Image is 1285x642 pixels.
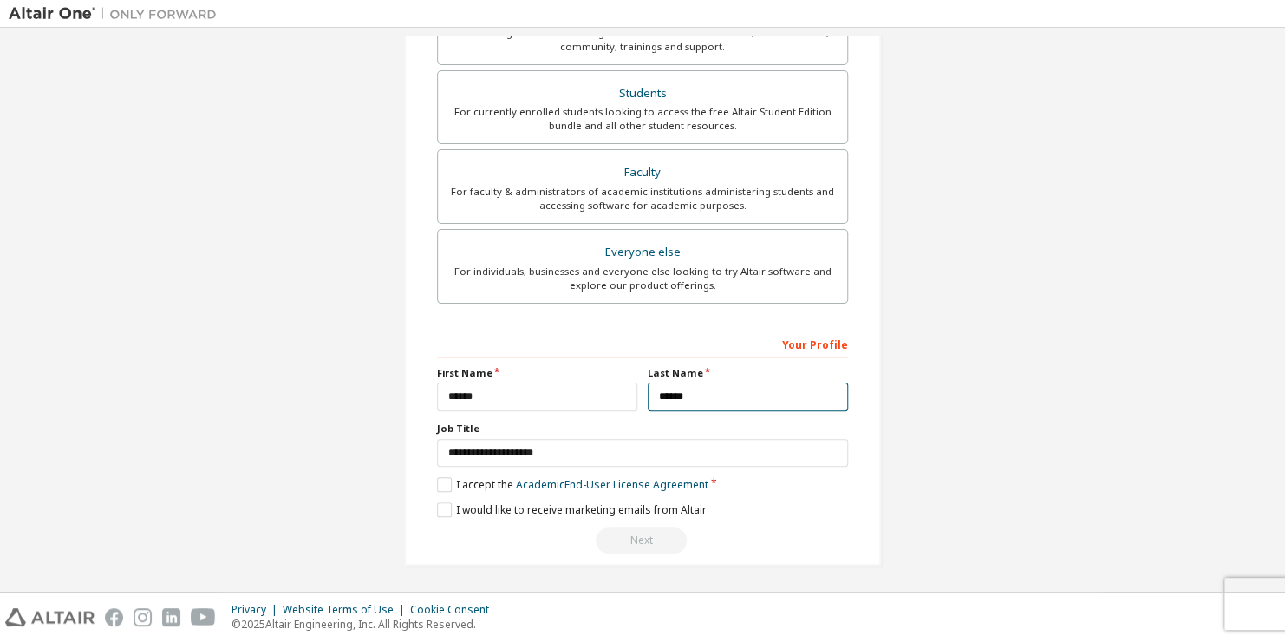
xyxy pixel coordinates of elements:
p: © 2025 Altair Engineering, Inc. All Rights Reserved. [232,617,499,632]
div: Privacy [232,603,283,617]
div: For currently enrolled students looking to access the free Altair Student Edition bundle and all ... [448,105,837,133]
div: For faculty & administrators of academic institutions administering students and accessing softwa... [448,185,837,213]
img: youtube.svg [191,608,216,626]
img: facebook.svg [105,608,123,626]
div: Everyone else [448,240,837,265]
label: I would like to receive marketing emails from Altair [437,502,707,517]
div: Your Profile [437,330,848,357]
div: Faculty [448,160,837,185]
label: First Name [437,366,637,380]
img: altair_logo.svg [5,608,95,626]
label: I accept the [437,477,708,492]
img: linkedin.svg [162,608,180,626]
div: For existing customers looking to access software downloads, HPC resources, community, trainings ... [448,26,837,54]
div: For individuals, businesses and everyone else looking to try Altair software and explore our prod... [448,265,837,292]
img: instagram.svg [134,608,152,626]
label: Last Name [648,366,848,380]
div: Students [448,82,837,106]
div: You need to provide your academic email [437,527,848,554]
div: Website Terms of Use [283,603,410,617]
div: Cookie Consent [410,603,499,617]
label: Job Title [437,422,848,436]
a: Academic End-User License Agreement [516,477,708,492]
img: Altair One [9,5,225,23]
